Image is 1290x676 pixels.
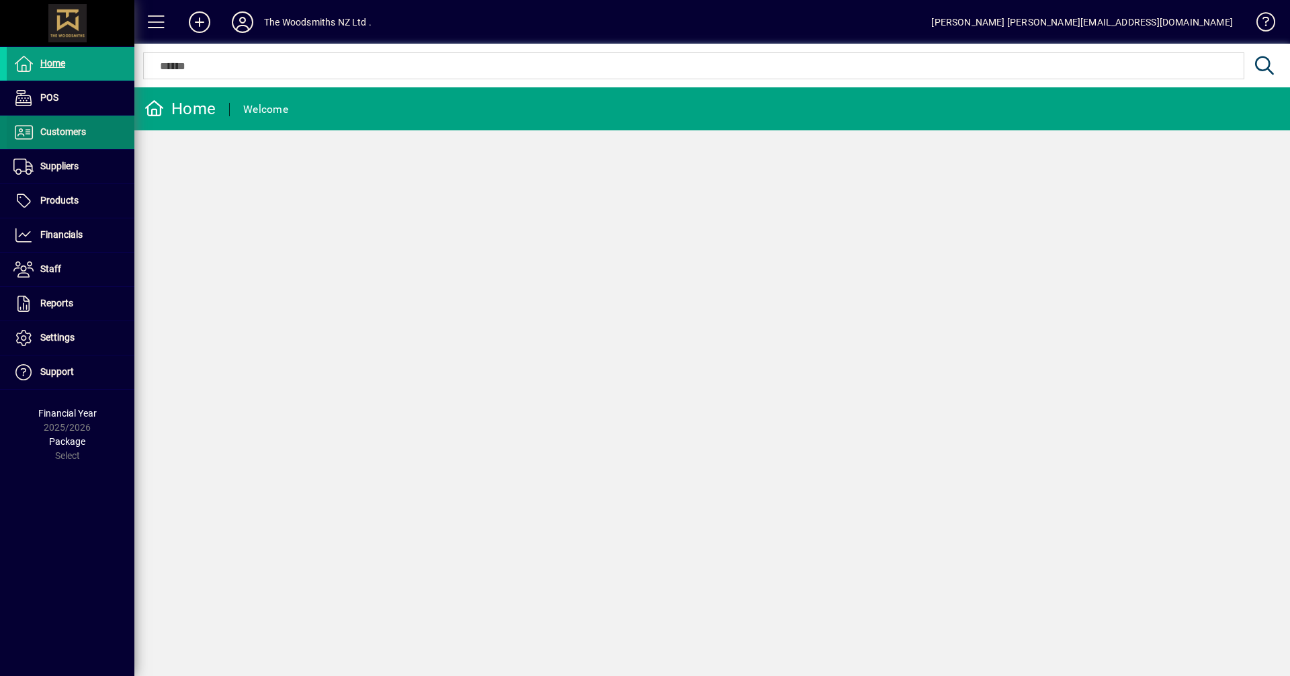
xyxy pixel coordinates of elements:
[178,10,221,34] button: Add
[144,98,216,120] div: Home
[40,92,58,103] span: POS
[7,184,134,218] a: Products
[264,11,372,33] div: The Woodsmiths NZ Ltd .
[40,126,86,137] span: Customers
[40,229,83,240] span: Financials
[40,298,73,308] span: Reports
[931,11,1233,33] div: [PERSON_NAME] [PERSON_NAME][EMAIL_ADDRESS][DOMAIN_NAME]
[7,150,134,183] a: Suppliers
[38,408,97,419] span: Financial Year
[40,161,79,171] span: Suppliers
[221,10,264,34] button: Profile
[7,321,134,355] a: Settings
[243,99,288,120] div: Welcome
[7,287,134,321] a: Reports
[7,355,134,389] a: Support
[1246,3,1273,46] a: Knowledge Base
[40,366,74,377] span: Support
[40,58,65,69] span: Home
[7,116,134,149] a: Customers
[7,253,134,286] a: Staff
[7,81,134,115] a: POS
[49,436,85,447] span: Package
[7,218,134,252] a: Financials
[40,332,75,343] span: Settings
[40,263,61,274] span: Staff
[40,195,79,206] span: Products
